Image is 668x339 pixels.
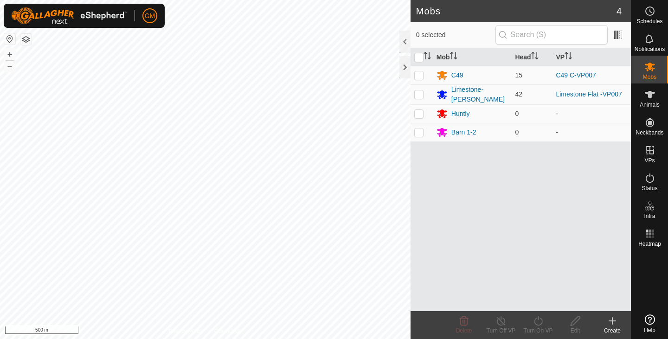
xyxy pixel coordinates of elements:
[4,33,15,45] button: Reset Map
[451,128,476,137] div: Barn 1-2
[640,102,660,108] span: Animals
[145,11,155,21] span: GM
[451,109,470,119] div: Huntly
[515,90,522,98] span: 42
[594,326,631,335] div: Create
[495,25,608,45] input: Search (S)
[214,327,242,335] a: Contact Us
[451,85,508,104] div: Limestone-[PERSON_NAME]
[416,6,617,17] h2: Mobs
[20,34,32,45] button: Map Layers
[642,185,657,191] span: Status
[636,130,663,135] span: Neckbands
[636,19,662,24] span: Schedules
[565,53,572,61] p-sorticon: Activate to sort
[424,53,431,61] p-sorticon: Activate to sort
[168,327,203,335] a: Privacy Policy
[552,48,631,66] th: VP
[556,71,596,79] a: C49 C-VP007
[520,326,557,335] div: Turn On VP
[450,53,457,61] p-sorticon: Activate to sort
[644,213,655,219] span: Infra
[416,30,495,40] span: 0 selected
[456,327,472,334] span: Delete
[556,90,622,98] a: Limestone Flat -VP007
[4,49,15,60] button: +
[552,104,631,123] td: -
[644,327,655,333] span: Help
[531,53,539,61] p-sorticon: Activate to sort
[433,48,512,66] th: Mob
[635,46,665,52] span: Notifications
[451,70,463,80] div: C49
[644,158,655,163] span: VPs
[515,128,519,136] span: 0
[482,326,520,335] div: Turn Off VP
[631,311,668,337] a: Help
[515,110,519,117] span: 0
[511,48,552,66] th: Head
[11,7,127,24] img: Gallagher Logo
[643,74,656,80] span: Mobs
[552,123,631,141] td: -
[515,71,522,79] span: 15
[617,4,622,18] span: 4
[557,326,594,335] div: Edit
[638,241,661,247] span: Heatmap
[4,61,15,72] button: –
